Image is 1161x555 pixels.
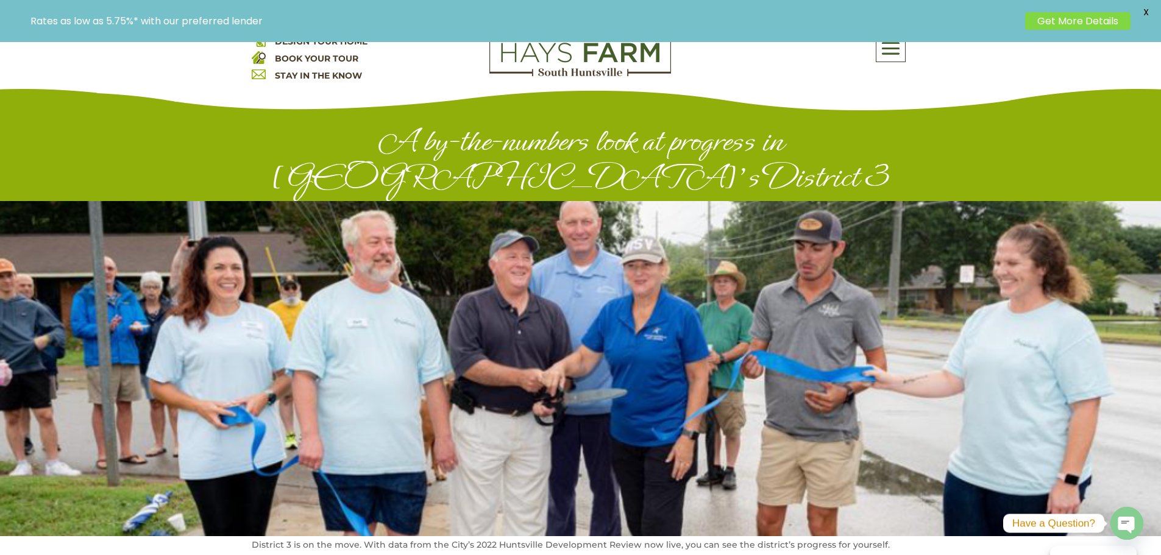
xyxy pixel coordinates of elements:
[1025,12,1131,30] a: Get More Details
[489,33,671,77] img: Logo
[30,15,1019,27] p: Rates as low as 5.75%* with our preferred lender
[489,68,671,79] a: hays farm homes huntsville development
[275,53,358,64] a: BOOK YOUR TOUR
[275,70,362,81] a: STAY IN THE KNOW
[1137,3,1155,21] span: X
[252,50,266,64] img: book your home tour
[252,123,910,201] h1: A by-the-numbers look at progress in [GEOGRAPHIC_DATA]’s District 3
